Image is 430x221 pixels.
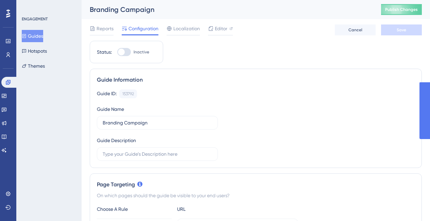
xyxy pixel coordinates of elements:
[22,45,47,57] button: Hotspots
[97,89,117,98] div: Guide ID:
[97,105,124,113] div: Guide Name
[134,49,149,55] span: Inactive
[128,24,158,33] span: Configuration
[97,136,136,144] div: Guide Description
[22,30,43,42] button: Guides
[97,181,415,189] div: Page Targeting
[90,5,364,14] div: Branding Campaign
[103,119,212,126] input: Type your Guide’s Name here
[401,194,422,215] iframe: UserGuiding AI Assistant Launcher
[173,24,200,33] span: Localization
[335,24,376,35] button: Cancel
[103,150,212,158] input: Type your Guide’s Description here
[97,76,415,84] div: Guide Information
[215,24,227,33] span: Editor
[397,27,406,33] span: Save
[97,205,172,213] div: Choose A Rule
[97,191,415,200] div: On which pages should the guide be visible to your end users?
[122,91,134,97] div: 153792
[22,60,45,72] button: Themes
[177,205,252,213] div: URL
[381,24,422,35] button: Save
[385,7,418,12] span: Publish Changes
[348,27,362,33] span: Cancel
[97,48,112,56] div: Status:
[97,24,114,33] span: Reports
[381,4,422,15] button: Publish Changes
[22,16,48,22] div: ENGAGEMENT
